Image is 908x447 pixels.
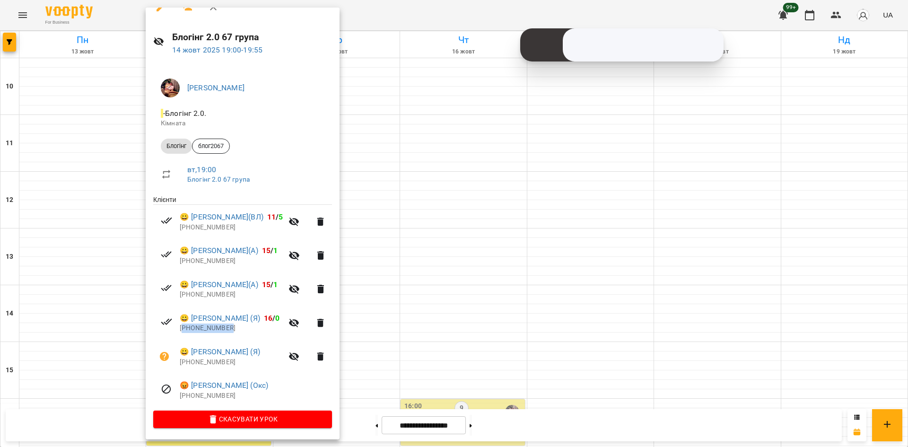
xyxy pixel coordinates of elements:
span: 1 [273,280,278,289]
a: 😀 [PERSON_NAME](А) [180,279,258,290]
a: вт , 19:00 [187,165,216,174]
span: 0 [275,314,279,323]
span: 5 [279,212,283,221]
p: [PHONE_NUMBER] [180,391,332,401]
p: Кімната [161,119,324,128]
svg: Візит скасовано [161,384,172,395]
a: 😀 [PERSON_NAME] (Я) [180,346,260,358]
span: 15 [262,246,271,255]
b: / [264,314,280,323]
b: / [262,246,278,255]
button: Скасувати Урок [153,411,332,428]
span: 15 [262,280,271,289]
a: 😡 [PERSON_NAME] (Окс) [180,380,268,391]
p: [PHONE_NUMBER] [180,290,283,299]
a: 😀 [PERSON_NAME] (Я) [180,313,260,324]
p: [PHONE_NUMBER] [180,358,283,367]
span: 16 [264,314,272,323]
span: - Блогінг 2.0. [161,109,208,118]
a: 😀 [PERSON_NAME](А) [180,245,258,256]
svg: Візит сплачено [161,249,172,260]
svg: Візит сплачено [161,215,172,226]
h6: Блогінг 2.0 67 група [172,30,332,44]
p: [PHONE_NUMBER] [180,324,283,333]
span: блог2067 [192,142,229,150]
span: 11 [267,212,276,221]
div: блог2067 [192,139,230,154]
b: / [267,212,283,221]
a: [PERSON_NAME] [187,83,244,92]
span: 1 [273,246,278,255]
img: 2a048b25d2e557de8b1a299ceab23d88.jpg [161,79,180,97]
a: Блогінг 2.0 67 група [187,175,250,183]
svg: Візит сплачено [161,316,172,327]
p: [PHONE_NUMBER] [180,223,283,232]
ul: Клієнти [153,195,332,411]
button: Візит ще не сплачено. Додати оплату? [153,345,176,368]
b: / [262,280,278,289]
a: 😀 [PERSON_NAME](ВЛ) [180,211,263,223]
p: [PHONE_NUMBER] [180,256,283,266]
span: Скасувати Урок [161,413,324,425]
svg: Візит сплачено [161,282,172,294]
span: Блогінг [161,142,192,150]
a: 14 жовт 2025 19:00-19:55 [172,45,263,54]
